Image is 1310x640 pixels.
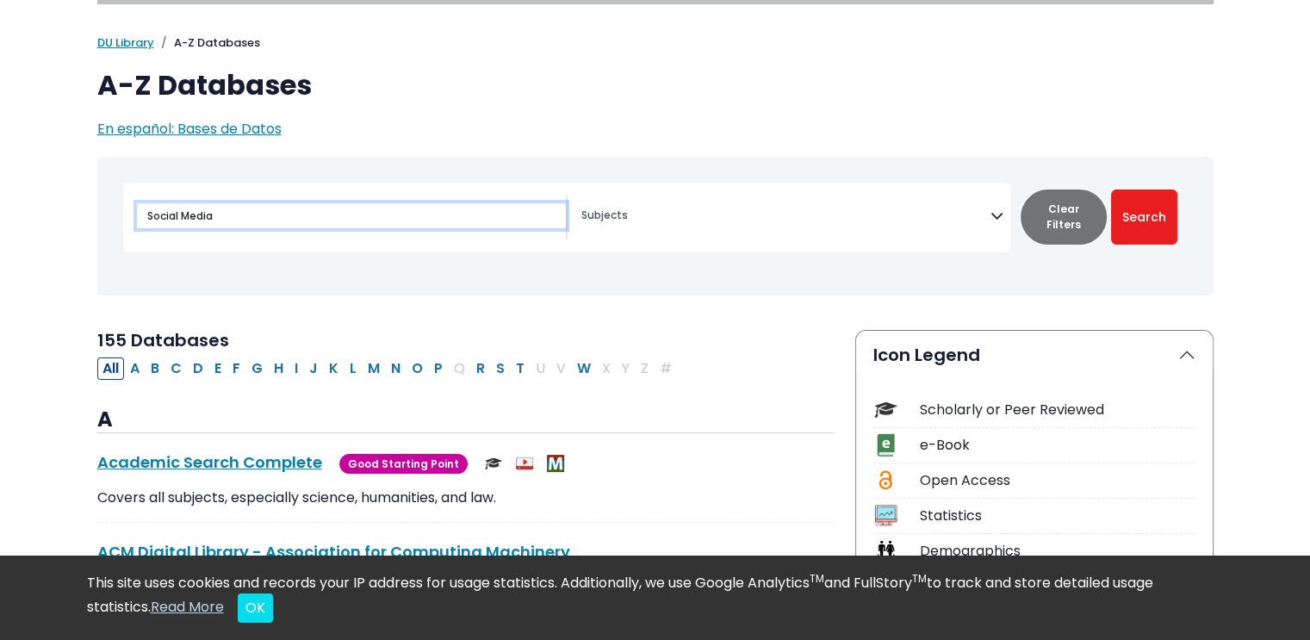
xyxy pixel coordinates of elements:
[209,357,227,380] button: Filter Results E
[97,451,322,473] a: Academic Search Complete
[246,357,268,380] button: Filter Results G
[165,357,187,380] button: Filter Results C
[289,357,303,380] button: Filter Results I
[151,597,224,617] a: Read More
[810,571,824,586] sup: TM
[874,433,897,457] img: Icon e-Book
[581,210,990,224] textarea: Search
[516,455,533,472] img: Audio & Video
[875,469,897,492] img: Icon Open Access
[491,357,510,380] button: Filter Results S
[227,357,245,380] button: Filter Results F
[572,357,596,380] button: Filter Results W
[97,119,282,139] a: En español: Bases de Datos
[511,357,530,380] button: Filter Results T
[137,203,566,228] input: Search database by title or keyword
[97,34,1214,52] nav: breadcrumb
[856,331,1213,379] button: Icon Legend
[471,357,490,380] button: Filter Results R
[304,357,323,380] button: Filter Results J
[547,455,564,472] img: MeL (Michigan electronic Library)
[146,357,165,380] button: Filter Results B
[97,488,835,508] p: Covers all subjects, especially science, humanities, and law.
[345,357,362,380] button: Filter Results L
[920,470,1195,491] div: Open Access
[339,454,468,474] span: Good Starting Point
[912,571,927,586] sup: TM
[874,539,897,562] img: Icon Demographics
[125,357,145,380] button: Filter Results A
[238,593,273,623] button: Close
[874,398,897,421] img: Icon Scholarly or Peer Reviewed
[188,357,208,380] button: Filter Results D
[154,34,260,52] li: A-Z Databases
[97,357,679,377] div: Alpha-list to filter by first letter of database name
[920,435,1195,456] div: e-Book
[97,34,154,51] a: DU Library
[920,541,1195,562] div: Demographics
[386,357,406,380] button: Filter Results N
[97,69,1214,102] h1: A-Z Databases
[87,573,1224,623] div: This site uses cookies and records your IP address for usage statistics. Additionally, we use Goo...
[429,357,448,380] button: Filter Results P
[920,506,1195,526] div: Statistics
[1021,190,1107,245] button: Clear Filters
[97,157,1214,295] nav: Search filters
[324,357,344,380] button: Filter Results K
[920,400,1195,420] div: Scholarly or Peer Reviewed
[97,357,124,380] button: All
[407,357,428,380] button: Filter Results O
[269,357,289,380] button: Filter Results H
[874,504,897,527] img: Icon Statistics
[97,541,570,562] a: ACM Digital Library - Association for Computing Machinery
[363,357,385,380] button: Filter Results M
[485,455,502,472] img: Scholarly or Peer Reviewed
[97,407,835,433] h3: A
[1111,190,1177,245] button: Submit for Search Results
[97,328,229,352] span: 155 Databases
